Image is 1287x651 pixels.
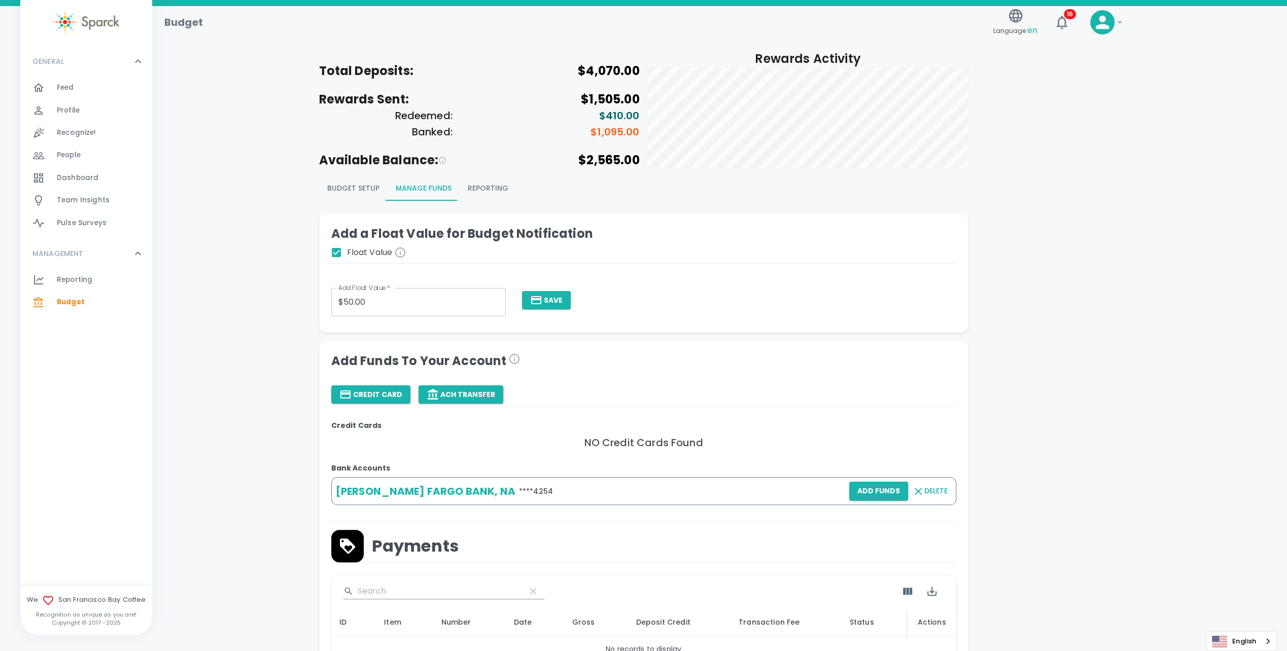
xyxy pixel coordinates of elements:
[1050,10,1074,34] button: 16
[20,189,152,211] a: Team Insights
[319,63,479,79] h5: Total Deposits:
[331,385,410,404] button: Credit Card
[453,107,640,124] h6: $410.00
[908,482,952,500] button: Delete
[522,291,571,310] button: Save
[32,248,84,259] p: MANAGEMENT
[20,594,152,606] span: We San Francisco Bay Coffee
[319,176,388,201] button: Budget Setup
[388,176,460,201] button: Manage Funds
[358,583,518,599] input: Search
[57,83,74,93] span: Feed
[460,176,516,201] button: Reporting
[849,482,908,500] button: Add Funds
[57,150,81,160] span: People
[508,353,520,365] svg: Please allow 3-4 business days for the funds to be added to your personalized rewards store. You ...
[384,616,425,628] div: Item
[441,616,497,628] div: Number
[479,63,640,79] h5: $4,070.00
[636,616,722,628] div: Deposit Credit
[57,105,80,116] span: Profile
[57,297,85,307] span: Budget
[1207,632,1276,650] a: English
[514,616,556,628] div: Date
[453,124,640,140] h6: $1,095.00
[989,5,1041,41] button: Language:en
[20,10,152,34] a: Sparck logo
[20,291,152,313] a: Budget
[32,56,64,66] p: GENERAL
[739,616,833,628] div: Transaction Fee
[57,173,98,183] span: Dashboard
[394,246,406,259] svg: Get daily alerts when your remaining reward balance is less than the dollar amount of your choice...
[331,226,956,242] h5: Add a Float Value for Budget Notification
[1027,24,1037,36] span: en
[20,99,152,122] a: Profile
[920,579,944,603] button: Export
[993,24,1037,38] span: Language:
[343,586,354,596] svg: Search
[20,619,152,627] p: Copyright © 2017 - 2025
[20,269,152,291] a: Reporting
[479,152,640,168] h5: $2,565.00
[57,195,110,205] span: Team Insights
[20,77,152,238] div: GENERAL
[319,176,968,201] div: Budgeting page report
[336,483,515,499] h6: [PERSON_NAME] FARGO BANK, NA
[20,77,152,99] a: Feed
[339,616,368,628] div: ID
[648,51,968,67] h5: Rewards Activity
[319,107,453,124] h6: Redeemed:
[1206,631,1277,651] aside: Language selected: English
[319,152,479,168] h5: Available Balance:
[438,156,446,164] svg: This is the estimated balance based on the scenario planning and what you have currently deposite...
[895,579,920,603] button: Show Columns
[850,616,899,628] div: Status
[372,536,459,556] span: Payments
[20,269,152,318] div: MANAGEMENT
[20,167,152,189] a: Dashboard
[164,14,203,30] h1: Budget
[20,144,152,166] a: People
[419,385,503,404] button: ACH Transfer
[20,238,152,269] div: MANAGEMENT
[331,353,956,369] h4: Add Funds To Your Account
[572,616,620,628] div: Gross
[57,275,92,285] span: Reporting
[331,463,391,473] b: Bank Accounts
[1206,631,1277,651] div: Language
[57,128,96,138] span: Recognize!
[20,212,152,234] a: Pulse Surveys
[57,218,107,228] span: Pulse Surveys
[479,91,640,107] h5: $1,505.00
[20,610,152,619] p: Recognition as unique as you are!
[319,124,453,140] h6: Banked:
[1064,9,1076,19] span: 16
[331,420,382,430] b: Credit Cards
[20,46,152,77] div: GENERAL
[347,246,407,259] span: Float Value
[924,485,948,497] span: Delete
[331,435,956,451] h6: NO Credit Cards Found
[53,10,119,34] img: Sparck logo
[338,283,390,292] label: Add Float Value
[319,91,479,107] h5: Rewards Sent:
[20,122,152,144] a: Recognize!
